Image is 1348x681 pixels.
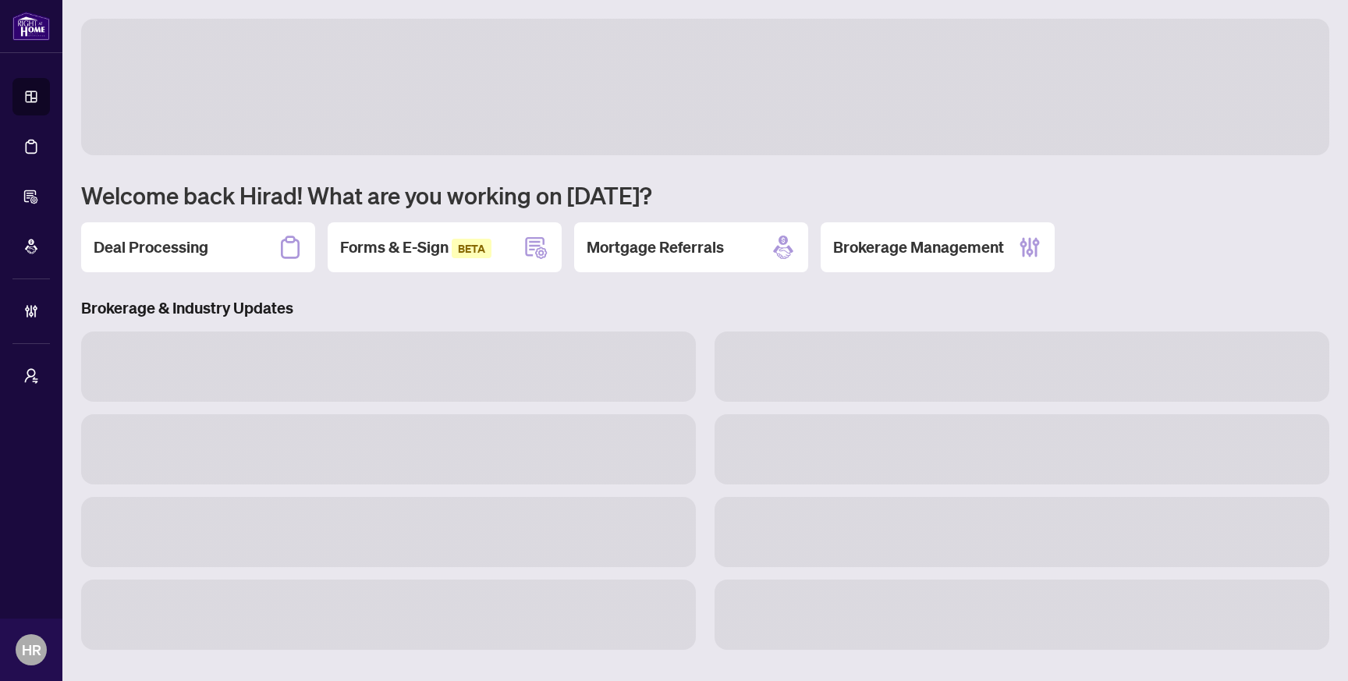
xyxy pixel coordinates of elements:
[587,236,724,258] h2: Mortgage Referrals
[23,368,39,384] span: user-switch
[340,237,491,257] span: Forms & E-Sign
[94,236,208,258] h2: Deal Processing
[81,297,1329,319] h3: Brokerage & Industry Updates
[81,180,1329,210] h1: Welcome back Hirad! What are you working on [DATE]?
[833,236,1004,258] h2: Brokerage Management
[22,639,41,661] span: HR
[452,239,491,258] span: BETA
[12,12,50,41] img: logo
